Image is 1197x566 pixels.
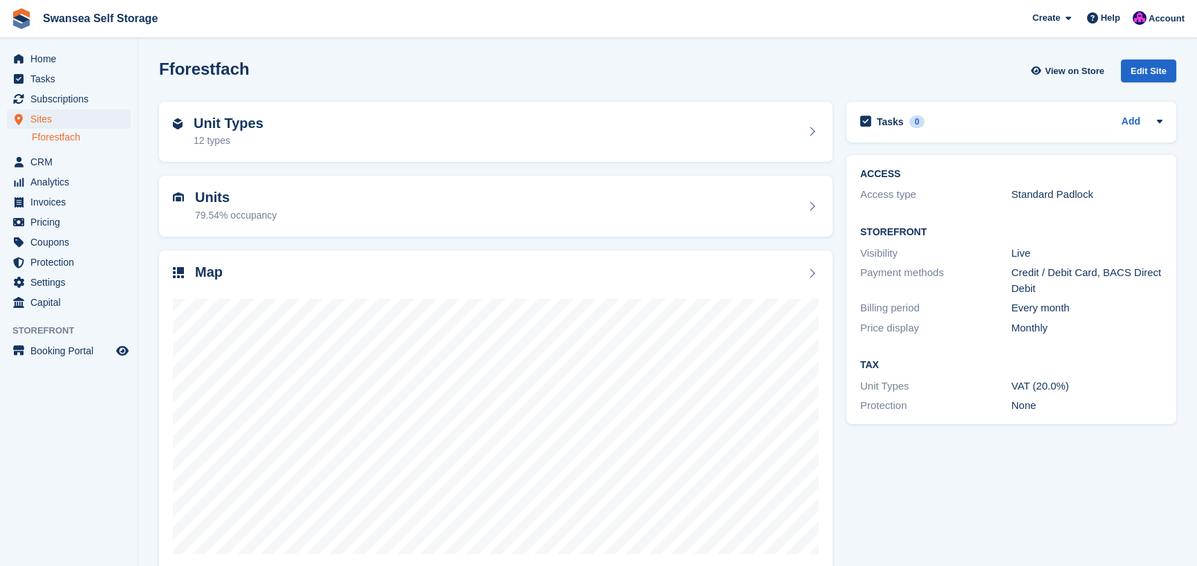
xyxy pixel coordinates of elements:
a: Edit Site [1121,60,1176,88]
h2: Unit Types [194,116,263,131]
span: Sites [30,109,113,129]
div: VAT (20.0%) [1012,378,1163,394]
span: Create [1032,11,1060,25]
div: Every month [1012,300,1163,316]
a: menu [7,293,131,312]
span: Storefront [12,324,138,338]
img: map-icn-33ee37083ee616e46c38cad1a60f524a97daa1e2b2c8c0bc3eb3415660979fc1.svg [173,267,184,278]
h2: Storefront [860,227,1162,238]
span: View on Store [1045,64,1104,78]
h2: Fforestfach [159,60,250,78]
span: Help [1101,11,1120,25]
span: Capital [30,293,113,312]
div: Credit / Debit Card, BACS Direct Debit [1012,265,1163,296]
h2: Map [195,264,223,280]
div: Monthly [1012,320,1163,336]
a: menu [7,273,131,292]
a: menu [7,172,131,192]
div: None [1012,398,1163,414]
a: Fforestfach [32,131,131,144]
span: Pricing [30,212,113,232]
a: Add [1122,114,1140,130]
h2: Units [195,190,277,206]
div: Access type [860,187,1012,203]
img: stora-icon-8386f47178a22dfd0bd8f6a31ec36ba5ce8667c1dd55bd0f319d3a0aa187defe.svg [11,8,32,29]
h2: ACCESS [860,169,1162,180]
a: Swansea Self Storage [37,7,163,30]
span: Coupons [30,232,113,252]
span: Booking Portal [30,341,113,360]
span: CRM [30,152,113,172]
div: Edit Site [1121,60,1176,82]
a: menu [7,152,131,172]
img: unit-type-icn-2b2737a686de81e16bb02015468b77c625bbabd49415b5ef34ead5e3b44a266d.svg [173,118,183,129]
a: menu [7,341,131,360]
a: View on Store [1029,60,1110,82]
span: Home [30,49,113,69]
a: menu [7,253,131,272]
span: Subscriptions [30,89,113,109]
img: Donna Davies [1133,11,1147,25]
a: menu [7,212,131,232]
div: Standard Padlock [1012,187,1163,203]
span: Invoices [30,192,113,212]
div: 0 [909,116,925,128]
a: menu [7,109,131,129]
a: Preview store [114,343,131,359]
a: Unit Types 12 types [159,102,833,163]
div: Billing period [860,300,1012,316]
div: Price display [860,320,1012,336]
a: menu [7,192,131,212]
div: Unit Types [860,378,1012,394]
div: Live [1012,246,1163,262]
a: menu [7,89,131,109]
div: Payment methods [860,265,1012,296]
div: Visibility [860,246,1012,262]
span: Protection [30,253,113,272]
a: menu [7,232,131,252]
span: Analytics [30,172,113,192]
div: 12 types [194,134,263,148]
h2: Tax [860,360,1162,371]
h2: Tasks [877,116,904,128]
span: Settings [30,273,113,292]
div: 79.54% occupancy [195,208,277,223]
span: Tasks [30,69,113,89]
img: unit-icn-7be61d7bf1b0ce9d3e12c5938cc71ed9869f7b940bace4675aadf7bd6d80202e.svg [173,192,184,202]
a: menu [7,49,131,69]
a: Units 79.54% occupancy [159,176,833,237]
span: Account [1149,12,1185,26]
a: menu [7,69,131,89]
div: Protection [860,398,1012,414]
